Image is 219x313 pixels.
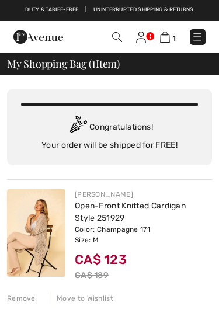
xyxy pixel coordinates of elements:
[136,32,146,43] img: My Info
[75,201,186,223] a: Open-Front Knitted Cardigan Style 251929
[160,31,176,43] a: 1
[172,34,176,43] span: 1
[13,32,63,41] a: 1ère Avenue
[75,224,212,245] div: Color: Champagne 171 Size: M
[75,270,109,280] s: CA$ 189
[21,116,198,151] div: Congratulations! Your order will be shipped for FREE!
[47,293,113,304] div: Move to Wishlist
[7,189,65,277] img: Open-Front Knitted Cardigan Style 251929
[92,56,96,69] span: 1
[112,32,122,42] img: Search
[7,293,36,304] div: Remove
[66,116,89,139] img: Congratulation2.svg
[7,58,120,69] span: My Shopping Bag ( Item)
[75,189,212,200] div: [PERSON_NAME]
[160,32,170,43] img: Shopping Bag
[75,252,127,267] span: CA$ 123
[13,30,63,44] img: 1ère Avenue
[192,31,203,43] img: Menu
